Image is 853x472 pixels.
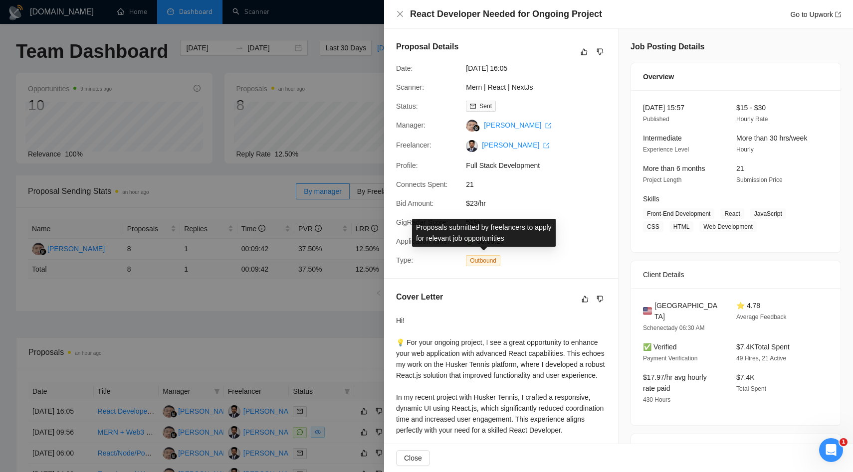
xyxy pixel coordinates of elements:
[736,134,807,142] span: More than 30 hrs/week
[466,140,478,152] img: c1nrCZW-5O1cqDoFHo_Xz-MnZy_1n7AANUNe4nlxuVeg31ZSGucUI1M07LWjpjBHA9
[736,104,766,112] span: $15 - $30
[396,237,449,245] span: Application Time:
[643,355,697,362] span: Payment Verification
[582,295,589,303] span: like
[643,146,689,153] span: Experience Level
[396,121,426,129] span: Manager:
[466,179,616,190] span: 21
[396,218,448,226] span: GigRadar Score:
[654,300,720,322] span: [GEOGRAPHIC_DATA]
[396,199,434,207] span: Bid Amount:
[736,385,766,392] span: Total Spent
[736,343,790,351] span: $7.4K Total Spent
[396,180,448,188] span: Connects Spent:
[643,104,684,112] span: [DATE] 15:57
[699,221,757,232] span: Web Development
[840,438,848,446] span: 1
[396,102,418,110] span: Status:
[643,343,677,351] span: ✅ Verified
[736,176,783,183] span: Submission Price
[643,71,674,82] span: Overview
[736,146,754,153] span: Hourly
[597,295,604,303] span: dislike
[396,141,431,149] span: Freelancer:
[404,453,422,464] span: Close
[736,164,744,172] span: 21
[578,46,590,58] button: like
[396,83,424,91] span: Scanner:
[466,160,616,171] span: Full Stack Development
[643,306,652,316] img: 🇺🇸
[835,11,841,17] span: export
[720,208,744,219] span: React
[643,208,714,219] span: Front-End Development
[643,164,705,172] span: More than 6 months
[643,373,707,392] span: $17.97/hr avg hourly rate paid
[466,255,500,266] span: Outbound
[597,48,604,56] span: dislike
[473,125,480,132] img: gigradar-bm.png
[643,176,681,183] span: Project Length
[543,143,549,149] span: export
[594,46,606,58] button: dislike
[643,134,682,142] span: Intermediate
[736,116,768,123] span: Hourly Rate
[396,291,443,303] h5: Cover Letter
[545,123,551,129] span: export
[736,373,755,381] span: $7.4K
[579,293,591,305] button: like
[396,64,413,72] span: Date:
[410,8,602,20] h4: React Developer Needed for Ongoing Project
[790,10,841,18] a: Go to Upworkexport
[643,324,704,331] span: Schenectady 06:30 AM
[581,48,588,56] span: like
[643,195,659,203] span: Skills
[750,208,786,219] span: JavaScript
[643,261,829,288] div: Client Details
[396,10,404,18] span: close
[631,41,704,53] h5: Job Posting Details
[466,63,616,74] span: [DATE] 16:05
[396,256,413,264] span: Type:
[819,438,843,462] iframe: Intercom live chat
[736,355,786,362] span: 49 Hires, 21 Active
[594,293,606,305] button: dislike
[466,83,533,91] a: Mern | React | NextJs
[396,161,418,169] span: Profile:
[643,221,663,232] span: CSS
[396,450,430,466] button: Close
[466,198,616,209] span: $23/hr
[482,141,549,149] a: [PERSON_NAME] export
[643,434,829,461] div: Job Description
[643,396,670,403] span: 430 Hours
[736,314,787,320] span: Average Feedback
[412,219,556,247] div: Proposals submitted by freelancers to apply for relevant job opportunities
[643,116,669,123] span: Published
[470,103,476,109] span: mail
[396,41,458,53] h5: Proposal Details
[669,221,694,232] span: HTML
[484,121,551,129] a: [PERSON_NAME] export
[479,103,492,110] span: Sent
[396,10,404,18] button: Close
[736,302,760,310] span: ⭐ 4.78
